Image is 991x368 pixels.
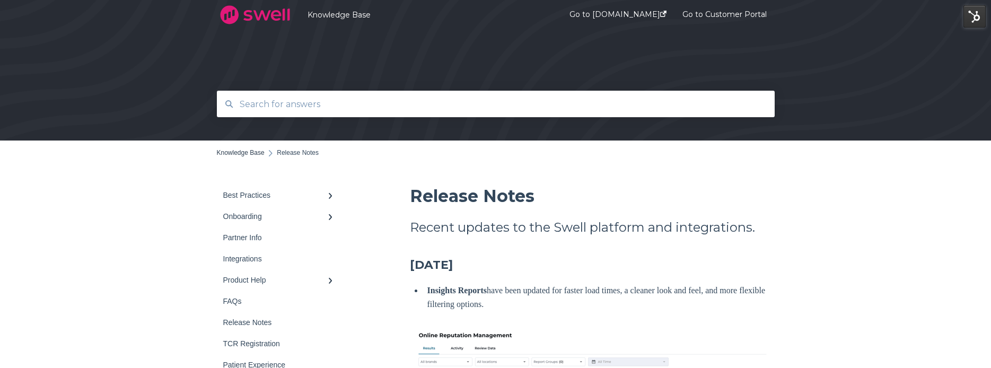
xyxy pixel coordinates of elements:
h3: [DATE] [410,257,775,273]
a: TCR Registration [217,333,344,354]
li: have been updated for faster load times, a cleaner look and feel, and more flexible filtering opt... [423,284,775,311]
strong: Insights Reports [427,286,487,295]
a: Knowledge Base [308,10,538,20]
img: HubSpot Tools Menu Toggle [963,5,986,28]
div: Release Notes [223,318,327,327]
a: Product Help [217,269,344,291]
div: Best Practices [223,191,327,199]
a: Partner Info [217,227,344,248]
h2: Recent updates to the Swell platform and integrations. [410,218,775,236]
img: company logo [217,2,294,28]
a: Onboarding [217,206,344,227]
div: FAQs [223,297,327,305]
a: Integrations [217,248,344,269]
div: Partner Info [223,233,327,242]
div: Onboarding [223,212,327,221]
a: Knowledge Base [217,149,265,156]
span: Release Notes [410,186,534,206]
div: Product Help [223,276,327,284]
input: Search for answers [233,93,759,116]
a: Release Notes [217,312,344,333]
div: Integrations [223,255,327,263]
a: Best Practices [217,185,344,206]
a: FAQs [217,291,344,312]
div: TCR Registration [223,339,327,348]
span: Release Notes [277,149,319,156]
